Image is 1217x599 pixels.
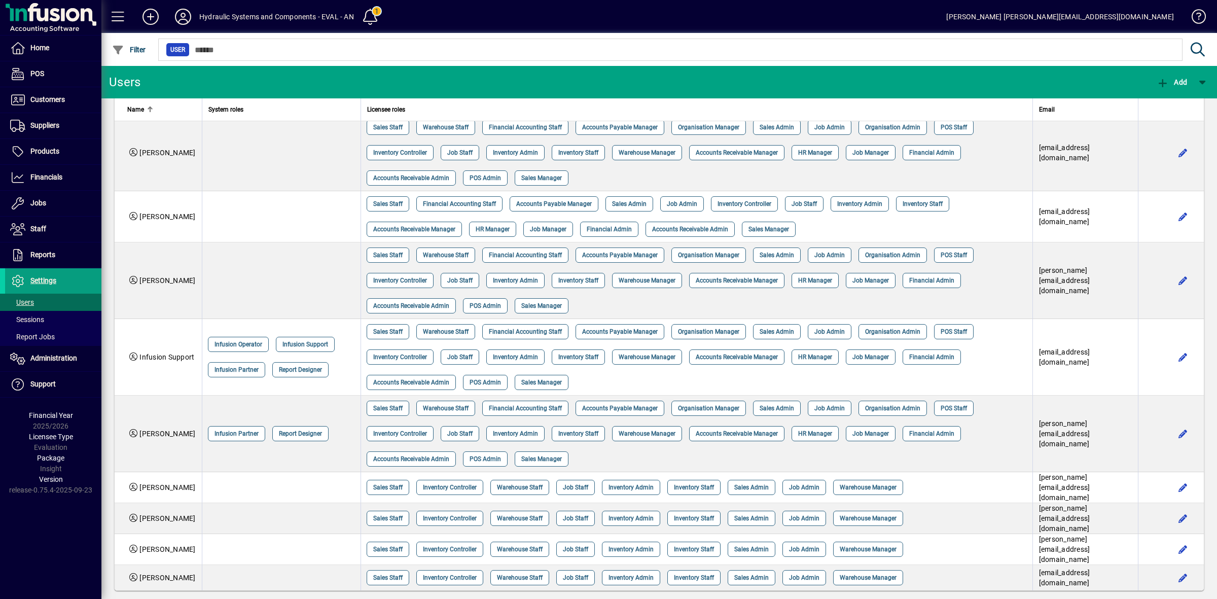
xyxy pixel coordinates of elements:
button: Filter [110,41,149,59]
span: Organisation Manager [678,122,739,132]
span: Sales Staff [373,199,403,209]
a: Customers [5,87,101,113]
button: Edit [1175,349,1191,365]
span: Sales Staff [373,482,403,492]
span: Organisation Manager [678,250,739,260]
span: Job Staff [447,275,473,286]
span: Job Staff [563,573,588,583]
span: [PERSON_NAME] [139,574,195,582]
a: Products [5,139,101,164]
span: Inventory Staff [674,482,714,492]
span: Inventory Controller [423,573,477,583]
span: Filter [112,46,146,54]
span: [PERSON_NAME] [139,276,195,285]
button: Profile [167,8,199,26]
span: Warehouse Staff [423,122,469,132]
div: [PERSON_NAME] [PERSON_NAME][EMAIL_ADDRESS][DOMAIN_NAME] [946,9,1174,25]
span: [PERSON_NAME] [139,545,195,553]
span: Warehouse Staff [497,482,543,492]
span: Inventory Controller [423,513,477,523]
a: POS [5,61,101,87]
span: HR Manager [798,429,832,439]
span: Suppliers [30,121,59,129]
a: Suppliers [5,113,101,138]
span: Warehouse Manager [619,352,675,362]
span: Inventory Controller [373,352,427,362]
span: Financials [30,173,62,181]
span: Sales Staff [373,513,403,523]
a: Jobs [5,191,101,216]
span: Licensee roles [367,104,405,115]
span: Financial Admin [909,275,954,286]
span: Job Staff [563,513,588,523]
span: Sales Admin [760,122,794,132]
span: Inventory Staff [558,275,598,286]
span: Accounts Receivable Admin [652,224,728,234]
span: POS Staff [941,327,967,337]
div: Hydraulic Systems and Components - EVAL - AN [199,9,354,25]
span: Warehouse Manager [840,513,897,523]
span: Version [39,475,63,483]
span: Inventory Controller [373,275,427,286]
span: Report Jobs [10,333,55,341]
span: Sales Admin [760,250,794,260]
span: Sales Manager [521,377,562,387]
span: [PERSON_NAME] [139,149,195,157]
span: System roles [208,104,243,115]
span: Inventory Admin [608,544,654,554]
span: Licensee Type [29,433,73,441]
span: Accounts Receivable Manager [696,352,778,362]
span: Job Admin [814,250,845,260]
span: Job Staff [447,148,473,158]
div: Name [127,104,196,115]
span: Job Admin [814,122,845,132]
span: Infusion Support [139,353,194,361]
span: Financial Accounting Staff [423,199,496,209]
span: Package [37,454,64,462]
span: Financial Accounting Staff [489,403,562,413]
span: POS Admin [470,454,501,464]
span: [PERSON_NAME] [139,430,195,438]
span: [PERSON_NAME][EMAIL_ADDRESS][DOMAIN_NAME] [1039,266,1090,295]
span: Inventory Staff [674,513,714,523]
span: [PERSON_NAME] [139,483,195,491]
span: Warehouse Staff [423,327,469,337]
span: HR Manager [798,148,832,158]
span: Products [30,147,59,155]
span: Job Staff [447,429,473,439]
span: Home [30,44,49,52]
span: Sales Admin [612,199,647,209]
span: Sessions [10,315,44,324]
span: Financial Admin [909,352,954,362]
span: Inventory Staff [674,544,714,554]
span: Financial Accounting Staff [489,250,562,260]
span: Accounts Payable Manager [582,250,658,260]
span: Financial Accounting Staff [489,122,562,132]
span: Accounts Payable Manager [582,327,658,337]
span: Warehouse Manager [840,544,897,554]
span: Job Staff [792,199,817,209]
span: Name [127,104,144,115]
span: [EMAIL_ADDRESS][DOMAIN_NAME] [1039,348,1090,366]
span: Customers [30,95,65,103]
span: Job Staff [447,352,473,362]
span: POS Admin [470,173,501,183]
button: Edit [1175,272,1191,289]
a: Home [5,36,101,61]
span: Inventory Admin [493,352,538,362]
span: Job Admin [667,199,697,209]
span: Inventory Staff [558,429,598,439]
span: Warehouse Manager [619,275,675,286]
span: Inventory Staff [558,148,598,158]
span: Inventory Admin [493,148,538,158]
span: Warehouse Staff [497,513,543,523]
a: Staff [5,217,101,242]
span: Organisation Manager [678,403,739,413]
button: Edit [1175,145,1191,161]
button: Edit [1175,479,1191,496]
span: POS Admin [470,301,501,311]
span: Inventory Controller [423,482,477,492]
a: Knowledge Base [1184,2,1204,35]
span: Accounts Payable Manager [582,403,658,413]
span: Job Admin [789,513,819,523]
